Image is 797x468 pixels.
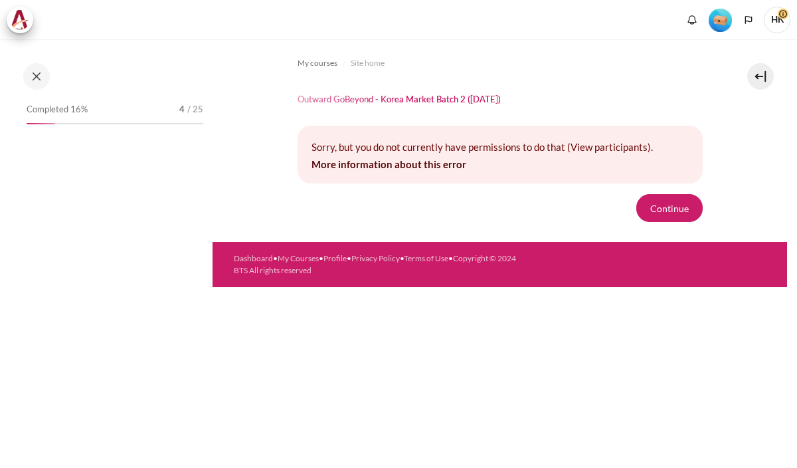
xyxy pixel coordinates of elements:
[179,103,185,116] span: 4
[311,140,689,155] p: Sorry, but you do not currently have permissions to do that (View participants).
[298,57,337,69] span: My courses
[298,53,703,74] nav: Navigation bar
[404,253,448,263] a: Terms of Use
[234,253,273,263] a: Dashboard
[298,94,501,105] h1: Outward GoBeyond - Korea Market Batch 2 ([DATE])
[278,253,319,263] a: My Courses
[709,9,732,32] img: Level #1
[739,10,758,30] button: Languages
[636,194,703,222] button: Continue
[703,7,737,32] a: Level #1
[11,10,29,30] img: Architeck
[234,253,517,277] div: • • • • •
[764,7,790,33] a: User menu
[764,7,790,33] span: HK
[213,39,787,242] section: Content
[351,253,400,263] a: Privacy Policy
[27,103,88,116] span: Completed 16%
[27,123,55,124] div: 16%
[682,10,702,30] div: Show notification window with no new notifications
[187,103,203,116] span: / 25
[311,158,466,170] a: More information about this error
[351,55,385,71] a: Site home
[709,7,732,32] div: Level #1
[351,57,385,69] span: Site home
[298,55,337,71] a: My courses
[7,7,40,33] a: Architeck Architeck
[323,253,347,263] a: Profile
